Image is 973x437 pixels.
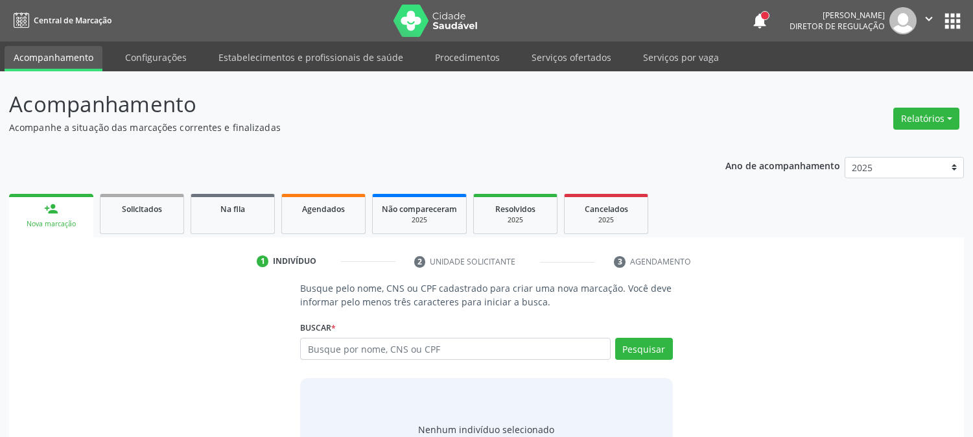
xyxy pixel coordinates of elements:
span: Na fila [220,204,245,215]
a: Central de Marcação [9,10,111,31]
div: Nova marcação [18,219,84,229]
div: 2025 [483,215,548,225]
div: 2025 [574,215,639,225]
button: Pesquisar [615,338,673,360]
a: Acompanhamento [5,46,102,71]
p: Ano de acompanhamento [725,157,840,173]
span: Central de Marcação [34,15,111,26]
input: Busque por nome, CNS ou CPF [300,338,610,360]
span: Agendados [302,204,345,215]
p: Acompanhamento [9,88,677,121]
button: apps [941,10,964,32]
a: Serviços ofertados [522,46,620,69]
button: notifications [751,12,769,30]
p: Acompanhe a situação das marcações correntes e finalizadas [9,121,677,134]
div: 2025 [382,215,457,225]
img: img [889,7,917,34]
p: Busque pelo nome, CNS ou CPF cadastrado para criar uma nova marcação. Você deve informar pelo men... [300,281,672,309]
button: Relatórios [893,108,959,130]
span: Cancelados [585,204,628,215]
span: Solicitados [122,204,162,215]
span: Não compareceram [382,204,457,215]
div: 1 [257,255,268,267]
div: Nenhum indivíduo selecionado [418,423,554,436]
div: Indivíduo [273,255,316,267]
i:  [922,12,936,26]
div: person_add [44,202,58,216]
a: Estabelecimentos e profissionais de saúde [209,46,412,69]
a: Serviços por vaga [634,46,728,69]
span: Resolvidos [495,204,535,215]
a: Procedimentos [426,46,509,69]
button:  [917,7,941,34]
span: Diretor de regulação [790,21,885,32]
a: Configurações [116,46,196,69]
label: Buscar [300,318,336,338]
div: [PERSON_NAME] [790,10,885,21]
